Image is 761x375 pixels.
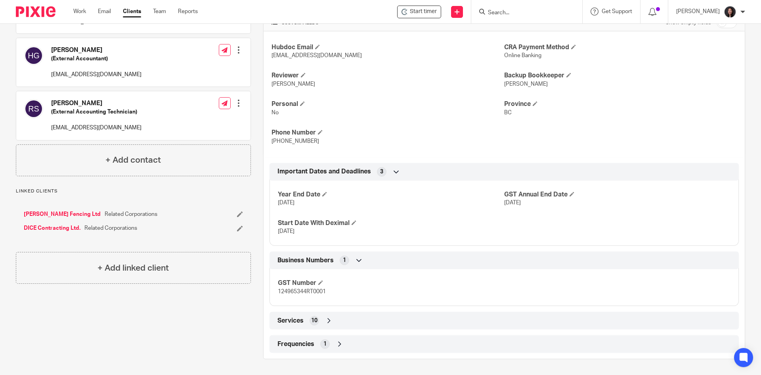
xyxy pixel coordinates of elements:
[602,9,632,14] span: Get Support
[278,219,504,227] h4: Start Date With Deximal
[24,99,43,118] img: svg%3E
[178,8,198,15] a: Reports
[504,43,737,52] h4: CRA Payment Method
[676,8,720,15] p: [PERSON_NAME]
[504,190,730,199] h4: GST Annual End Date
[16,6,55,17] img: Pixie
[24,224,80,232] a: DICE Contracting Ltd.
[153,8,166,15] a: Team
[272,43,504,52] h4: Hubdoc Email
[278,190,504,199] h4: Year End Date
[84,224,137,232] span: Related Corporations
[51,55,141,63] h5: (External Accountant)
[272,53,362,58] span: [EMAIL_ADDRESS][DOMAIN_NAME]
[105,154,161,166] h4: + Add contact
[277,317,304,325] span: Services
[277,167,371,176] span: Important Dates and Deadlines
[105,210,157,218] span: Related Corporations
[504,100,737,108] h4: Province
[24,46,43,65] img: svg%3E
[278,279,504,287] h4: GST Number
[278,229,294,234] span: [DATE]
[277,340,314,348] span: Frequencies
[272,100,504,108] h4: Personal
[98,8,111,15] a: Email
[380,168,383,176] span: 3
[272,138,319,144] span: [PHONE_NUMBER]
[123,8,141,15] a: Clients
[278,289,326,294] span: 124965344RT0001
[51,71,141,79] p: [EMAIL_ADDRESS][DOMAIN_NAME]
[272,129,504,137] h4: Phone Number
[504,53,541,58] span: Online Banking
[16,188,251,194] p: Linked clients
[504,200,521,206] span: [DATE]
[272,110,279,115] span: No
[51,124,141,132] p: [EMAIL_ADDRESS][DOMAIN_NAME]
[504,71,737,80] h4: Backup Bookkeeper
[98,262,169,274] h4: + Add linked client
[311,317,317,325] span: 10
[51,99,141,108] h4: [PERSON_NAME]
[278,200,294,206] span: [DATE]
[343,256,346,264] span: 1
[51,108,141,116] h5: (External Accounting Technician)
[504,110,512,115] span: BC
[724,6,736,18] img: Lili%20square.jpg
[323,340,327,348] span: 1
[51,46,141,54] h4: [PERSON_NAME]
[277,256,334,265] span: Business Numbers
[272,71,504,80] h4: Reviewer
[410,8,437,16] span: Start timer
[24,210,101,218] a: [PERSON_NAME] Fencing Ltd
[73,8,86,15] a: Work
[504,81,548,87] span: [PERSON_NAME]
[487,10,558,17] input: Search
[397,6,441,18] div: Antler Ridge Holdings Ltd.
[272,81,315,87] span: [PERSON_NAME]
